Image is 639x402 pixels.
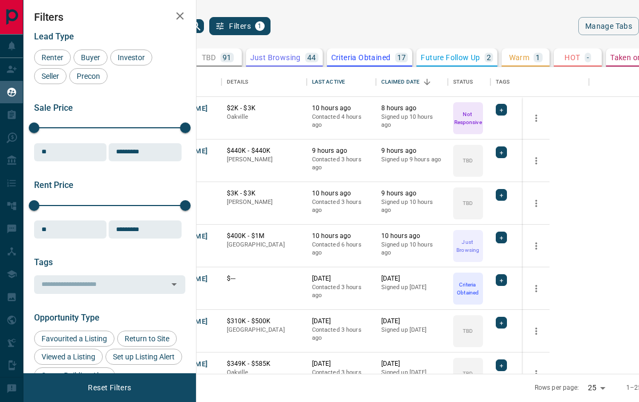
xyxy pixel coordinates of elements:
div: + [496,146,507,158]
span: + [499,147,503,158]
span: Rent Price [34,180,73,190]
button: more [528,366,544,382]
span: Set up Listing Alert [109,352,178,361]
p: Signed up 9 hours ago [381,155,443,164]
p: Oakville [227,113,301,121]
p: $2K - $3K [227,104,301,113]
p: 91 [223,54,232,61]
span: Precon [73,72,104,80]
p: Signed up [DATE] [381,326,443,334]
div: + [496,104,507,116]
span: Viewed a Listing [38,352,99,361]
p: HOT [564,54,580,61]
p: Contacted 3 hours ago [312,155,371,172]
button: more [528,195,544,211]
p: 9 hours ago [312,146,371,155]
p: Future Follow Up [421,54,480,61]
p: $--- [227,274,301,283]
p: Contacted 3 hours ago [312,368,371,385]
div: + [496,189,507,201]
div: Precon [69,68,108,84]
span: + [499,360,503,371]
span: Tags [34,257,53,267]
span: + [499,104,503,115]
p: 9 hours ago [381,146,443,155]
div: Details [227,67,249,97]
div: Tags [490,67,589,97]
div: Last Active [312,67,345,97]
button: more [528,153,544,169]
div: + [496,232,507,243]
button: Open [167,277,182,292]
p: Signed up 10 hours ago [381,198,443,215]
span: + [499,190,503,200]
p: $440K - $440K [227,146,301,155]
div: Tags [496,67,510,97]
div: Investor [110,50,152,65]
p: TBD [463,370,473,378]
p: $400K - $1M [227,232,301,241]
p: Contacted 3 hours ago [312,326,371,342]
p: Rows per page: [535,383,579,392]
span: Opportunity Type [34,313,100,323]
div: Return to Site [117,331,177,347]
p: Signed up 10 hours ago [381,113,443,129]
div: 25 [584,380,609,396]
div: Viewed a Listing [34,349,103,365]
span: Return to Site [121,334,173,343]
p: 17 [397,54,406,61]
p: [DATE] [312,274,371,283]
button: more [528,323,544,339]
p: Contacted 3 hours ago [312,283,371,300]
p: Contacted 4 hours ago [312,113,371,129]
p: [PERSON_NAME] [227,198,301,207]
p: Signed up 10 hours ago [381,241,443,257]
p: Criteria Obtained [454,281,482,297]
p: Just Browsing [250,54,301,61]
p: [DATE] [312,359,371,368]
span: Seller [38,72,63,80]
p: Contacted 6 hours ago [312,241,371,257]
p: [GEOGRAPHIC_DATA] [227,326,301,334]
button: more [528,110,544,126]
p: [DATE] [381,359,443,368]
p: 10 hours ago [381,232,443,241]
span: + [499,275,503,285]
p: TBD [202,54,216,61]
p: [DATE] [312,317,371,326]
p: 44 [307,54,316,61]
p: 10 hours ago [312,189,371,198]
h2: Filters [34,11,185,23]
button: Reset Filters [81,379,138,397]
div: Renter [34,50,71,65]
div: Buyer [73,50,108,65]
span: Lead Type [34,31,74,42]
p: $3K - $3K [227,189,301,198]
button: Manage Tabs [578,17,639,35]
span: Sale Price [34,103,73,113]
span: 1 [256,22,264,30]
div: Seller [34,68,67,84]
p: $310K - $500K [227,317,301,326]
span: Investor [114,53,149,62]
span: Favourited a Listing [38,334,111,343]
span: + [499,317,503,328]
p: 10 hours ago [312,104,371,113]
p: - [587,54,589,61]
div: Claimed Date [376,67,448,97]
p: Not Responsive [454,110,482,126]
p: TBD [463,327,473,335]
p: TBD [463,199,473,207]
p: $349K - $585K [227,359,301,368]
span: + [499,232,503,243]
div: + [496,274,507,286]
div: + [496,317,507,329]
button: Filters1 [209,17,271,35]
p: Criteria Obtained [331,54,391,61]
p: Oakville [227,368,301,377]
div: Set up Listing Alert [105,349,182,365]
p: 9 hours ago [381,189,443,198]
div: + [496,359,507,371]
p: TBD [463,157,473,165]
p: Contacted 3 hours ago [312,198,371,215]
